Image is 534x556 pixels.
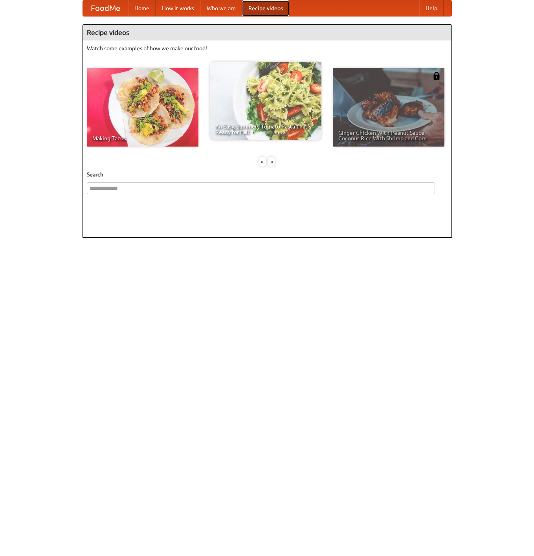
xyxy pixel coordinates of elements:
p: Watch some examples of how we make our food! [87,44,448,52]
span: Making Tacos [92,136,193,141]
div: » [268,157,275,167]
a: Home [128,0,156,16]
h5: Search [87,171,448,178]
a: Making Tacos [87,68,198,147]
a: Help [419,0,444,16]
a: How it works [156,0,200,16]
img: 483408.png [433,72,440,80]
a: FoodMe [83,0,128,16]
div: « [259,157,266,167]
a: An Easy, Summery Tomato Pasta That's Ready for Fall [210,62,321,140]
span: An Easy, Summery Tomato Pasta That's Ready for Fall [215,124,316,135]
h4: Recipe videos [83,25,451,40]
a: Recipe videos [242,0,289,16]
a: Who we are [200,0,242,16]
